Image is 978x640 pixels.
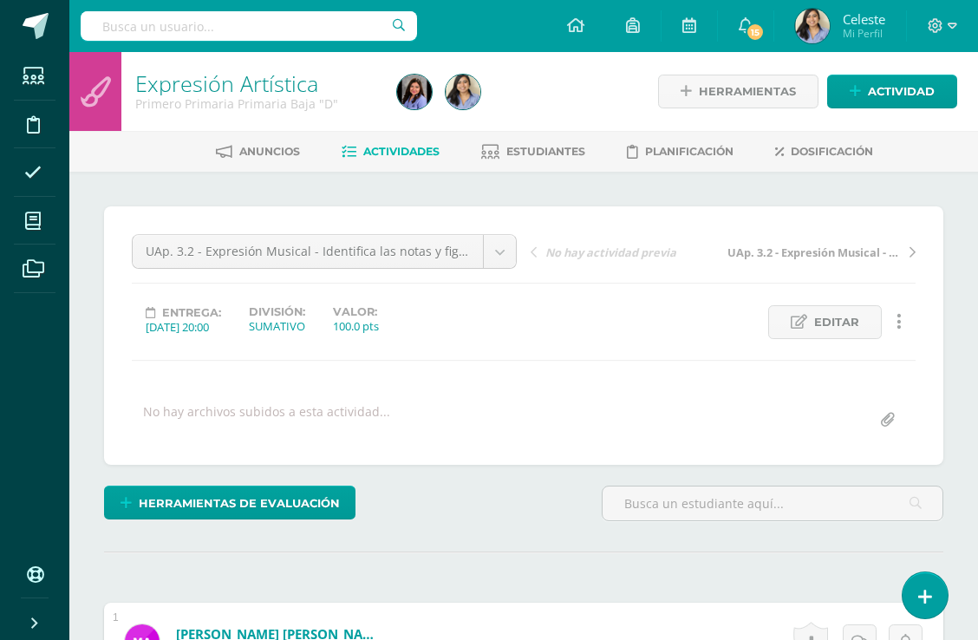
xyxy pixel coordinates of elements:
[135,95,376,112] div: Primero Primaria Primaria Baja 'D'
[239,145,300,158] span: Anuncios
[216,138,300,166] a: Anuncios
[146,319,221,335] div: [DATE] 20:00
[342,138,440,166] a: Actividades
[727,245,901,260] span: UAp. 3.2 - Expresión Musical - Identifica las notas musicales Do octava, si la y sol en la flauta...
[791,145,873,158] span: Dosificación
[333,318,379,334] div: 100.0 pts
[746,23,765,42] span: 15
[868,75,935,108] span: Actividad
[843,10,885,28] span: Celeste
[814,306,859,338] span: Editar
[603,487,942,520] input: Busca un estudiante aquí...
[139,487,340,519] span: Herramientas de evaluación
[135,69,318,98] a: Expresión Artística
[545,245,676,260] span: No hay actividad previa
[333,305,379,318] label: Valor:
[143,403,390,437] div: No hay archivos subidos a esta actividad...
[446,75,480,109] img: 076ad1a8af4cec2787c2d777532ffd42.png
[723,243,916,260] a: UAp. 3.2 - Expresión Musical - Identifica las notas musicales Do octava, si la y sol en la flauta...
[658,75,818,108] a: Herramientas
[249,318,305,334] div: SUMATIVO
[146,235,470,268] span: UAp. 3.2 - Expresión Musical - Identifica las notas y figuras musicales por medio de la presentac...
[699,75,796,108] span: Herramientas
[363,145,440,158] span: Actividades
[645,145,733,158] span: Planificación
[249,305,305,318] label: División:
[397,75,432,109] img: c580aee1216be0e0dcafce2c1465d56d.png
[162,306,221,319] span: Entrega:
[843,26,885,41] span: Mi Perfil
[506,145,585,158] span: Estudiantes
[133,235,516,268] a: UAp. 3.2 - Expresión Musical - Identifica las notas y figuras musicales por medio de la presentac...
[827,75,957,108] a: Actividad
[481,138,585,166] a: Estudiantes
[775,138,873,166] a: Dosificación
[795,9,830,43] img: 076ad1a8af4cec2787c2d777532ffd42.png
[135,71,376,95] h1: Expresión Artística
[81,11,417,41] input: Busca un usuario...
[104,486,355,519] a: Herramientas de evaluación
[627,138,733,166] a: Planificación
